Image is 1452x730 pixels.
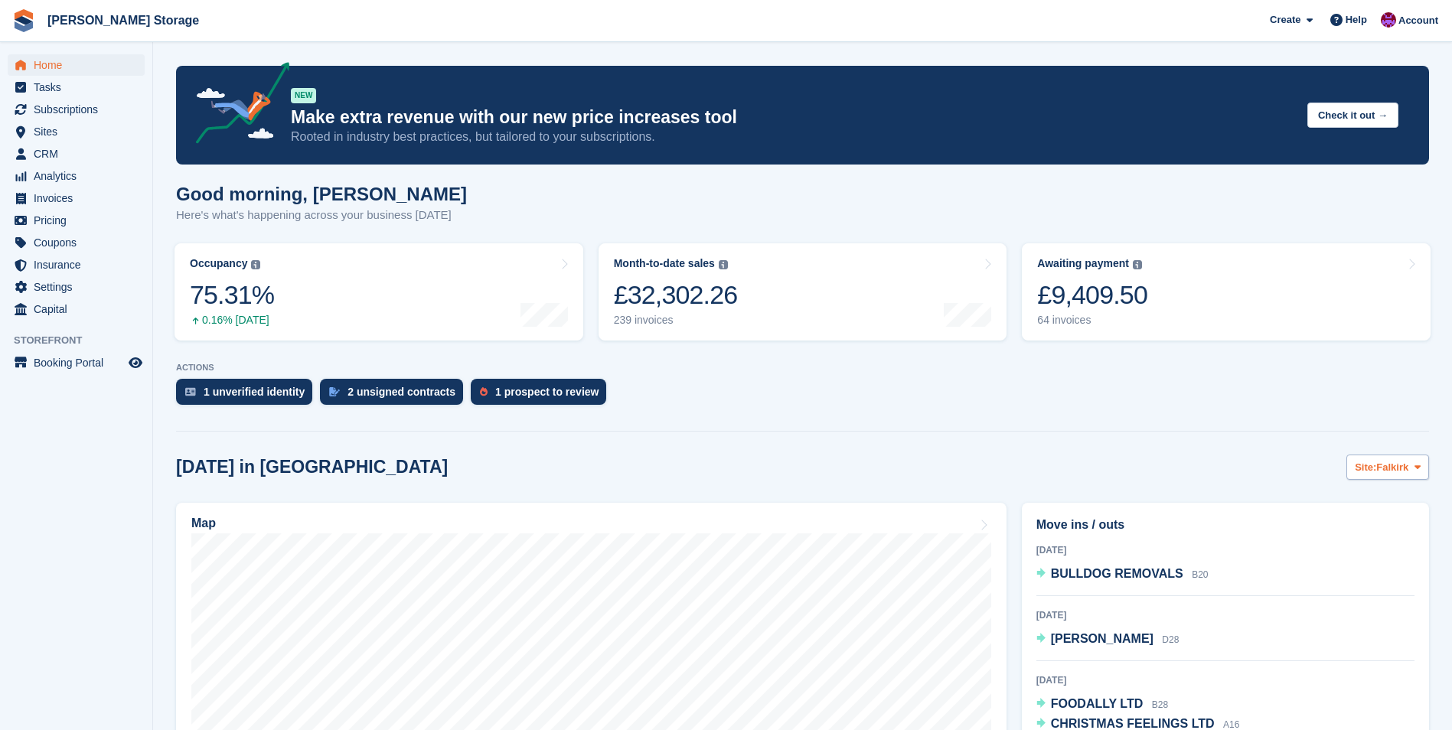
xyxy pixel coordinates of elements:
span: Capital [34,298,126,320]
div: [DATE] [1036,608,1414,622]
span: Sites [34,121,126,142]
img: Audra Whitelaw [1381,12,1396,28]
div: 0.16% [DATE] [190,314,274,327]
span: Storefront [14,333,152,348]
img: icon-info-grey-7440780725fd019a000dd9b08b2336e03edf1995a4989e88bcd33f0948082b44.svg [251,260,260,269]
span: Site: [1355,460,1376,475]
span: Analytics [34,165,126,187]
img: stora-icon-8386f47178a22dfd0bd8f6a31ec36ba5ce8667c1dd55bd0f319d3a0aa187defe.svg [12,9,35,32]
a: menu [8,77,145,98]
a: Month-to-date sales £32,302.26 239 invoices [599,243,1007,341]
span: BULLDOG REMOVALS [1051,567,1183,580]
a: menu [8,352,145,373]
a: FOODALLY LTD B28 [1036,695,1168,715]
a: menu [8,121,145,142]
span: Coupons [34,232,126,253]
a: 2 unsigned contracts [320,379,471,412]
div: [DATE] [1036,673,1414,687]
span: CHRISTMAS FEELINGS LTD [1051,717,1215,730]
h2: Move ins / outs [1036,516,1414,534]
a: [PERSON_NAME] D28 [1036,630,1180,650]
span: Falkirk [1376,460,1408,475]
span: [PERSON_NAME] [1051,632,1153,645]
div: [DATE] [1036,543,1414,557]
img: price-adjustments-announcement-icon-8257ccfd72463d97f412b2fc003d46551f7dbcb40ab6d574587a9cd5c0d94... [183,62,290,149]
span: Account [1398,13,1438,28]
img: icon-info-grey-7440780725fd019a000dd9b08b2336e03edf1995a4989e88bcd33f0948082b44.svg [719,260,728,269]
h1: Good morning, [PERSON_NAME] [176,184,467,204]
span: B20 [1192,569,1208,580]
span: Create [1270,12,1300,28]
a: menu [8,54,145,76]
p: Rooted in industry best practices, but tailored to your subscriptions. [291,129,1295,145]
a: menu [8,298,145,320]
img: prospect-51fa495bee0391a8d652442698ab0144808aea92771e9ea1ae160a38d050c398.svg [480,387,488,396]
div: 2 unsigned contracts [348,386,455,398]
span: Pricing [34,210,126,231]
a: 1 unverified identity [176,379,320,412]
div: 1 unverified identity [204,386,305,398]
img: verify_identity-adf6edd0f0f0b5bbfe63781bf79b02c33cf7c696d77639b501bdc392416b5a36.svg [185,387,196,396]
span: Insurance [34,254,126,275]
a: menu [8,99,145,120]
div: Occupancy [190,257,247,270]
span: CRM [34,143,126,165]
h2: [DATE] in [GEOGRAPHIC_DATA] [176,457,448,477]
div: £9,409.50 [1037,279,1147,311]
button: Site: Falkirk [1346,455,1429,480]
div: 64 invoices [1037,314,1147,327]
span: FOODALLY LTD [1051,697,1144,710]
a: menu [8,254,145,275]
span: Invoices [34,187,126,209]
img: contract_signature_icon-13c848040528278c33f63329250d36e43548de30e8caae1d1a13099fd9432cc5.svg [329,387,340,396]
div: 239 invoices [614,314,738,327]
div: 1 prospect to review [495,386,599,398]
p: Here's what's happening across your business [DATE] [176,207,467,224]
p: ACTIONS [176,363,1429,373]
span: Subscriptions [34,99,126,120]
span: D28 [1162,634,1179,645]
a: Preview store [126,354,145,372]
a: [PERSON_NAME] Storage [41,8,205,33]
span: Booking Portal [34,352,126,373]
span: Help [1346,12,1367,28]
div: Month-to-date sales [614,257,715,270]
p: Make extra revenue with our new price increases tool [291,106,1295,129]
span: Tasks [34,77,126,98]
h2: Map [191,517,216,530]
a: menu [8,232,145,253]
a: menu [8,276,145,298]
img: icon-info-grey-7440780725fd019a000dd9b08b2336e03edf1995a4989e88bcd33f0948082b44.svg [1133,260,1142,269]
a: 1 prospect to review [471,379,614,412]
div: NEW [291,88,316,103]
a: menu [8,187,145,209]
button: Check it out → [1307,103,1398,128]
span: Home [34,54,126,76]
span: B28 [1152,699,1168,710]
a: menu [8,165,145,187]
div: Awaiting payment [1037,257,1129,270]
span: A16 [1223,719,1239,730]
div: 75.31% [190,279,274,311]
a: menu [8,210,145,231]
span: Settings [34,276,126,298]
a: menu [8,143,145,165]
a: Awaiting payment £9,409.50 64 invoices [1022,243,1431,341]
a: Occupancy 75.31% 0.16% [DATE] [175,243,583,341]
div: £32,302.26 [614,279,738,311]
a: BULLDOG REMOVALS B20 [1036,565,1209,585]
